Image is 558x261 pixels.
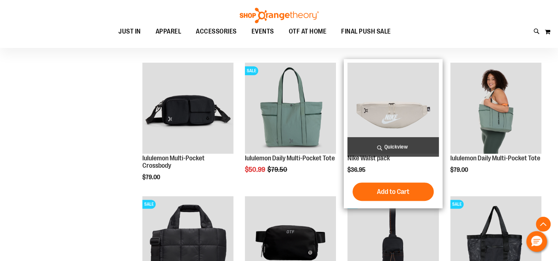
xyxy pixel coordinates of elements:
img: Main view of 2024 Convention Nike Waistpack [347,63,439,154]
button: Add to Cart [353,182,434,201]
span: EVENTS [252,23,274,40]
a: APPAREL [148,23,189,40]
div: product [139,59,237,199]
a: EVENTS [244,23,281,40]
span: $79.00 [450,167,469,173]
a: Main view of 2024 Convention Nike Waistpack [347,63,439,155]
span: Add to Cart [377,188,409,196]
img: Shop Orangetheory [239,8,320,23]
a: lululemon Multi-Pocket Crossbody [142,154,205,169]
span: SALE [450,200,464,209]
a: JUST IN [111,23,148,40]
img: lululemon Daily Multi-Pocket Tote [245,63,336,154]
a: Nike Waist pack [347,154,390,162]
a: Main view of 2024 Convention lululemon Daily Multi-Pocket Tote [450,63,541,155]
span: $79.50 [267,166,288,173]
img: Main view of 2024 Convention lululemon Daily Multi-Pocket Tote [450,63,541,154]
span: SALE [142,200,156,209]
a: lululemon Daily Multi-Pocket Tote [450,154,540,162]
span: FINAL PUSH SALE [341,23,391,40]
a: lululemon Daily Multi-Pocket ToteSALE [245,63,336,155]
a: OTF AT HOME [281,23,334,40]
a: Quickview [347,137,439,157]
a: lululemon Multi-Pocket Crossbody [142,63,233,155]
span: $50.99 [245,166,266,173]
span: APPAREL [156,23,181,40]
span: $79.00 [142,174,161,181]
span: ACCESSORIES [196,23,237,40]
a: lululemon Daily Multi-Pocket Tote [245,154,335,162]
span: $36.95 [347,167,367,173]
button: Back To Top [536,217,551,232]
a: ACCESSORIES [188,23,244,40]
span: JUST IN [118,23,141,40]
div: product [447,59,545,192]
div: product [344,59,442,208]
img: lululemon Multi-Pocket Crossbody [142,63,233,154]
span: SALE [245,66,258,75]
button: Hello, have a question? Let’s chat. [526,231,547,252]
a: FINAL PUSH SALE [334,23,398,40]
span: OTF AT HOME [289,23,327,40]
div: product [241,59,340,192]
